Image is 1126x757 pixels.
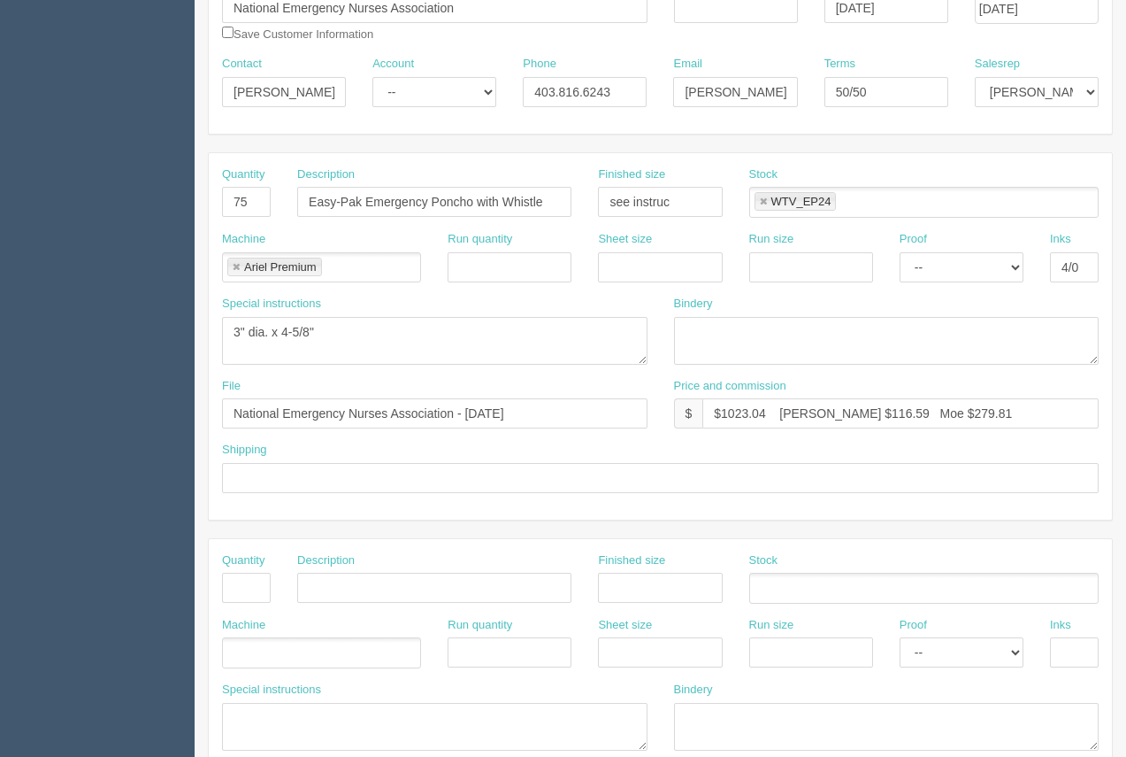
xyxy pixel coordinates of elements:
[598,552,665,569] label: Finished size
[900,617,927,634] label: Proof
[222,552,264,569] label: Quantity
[222,166,264,183] label: Quantity
[448,617,512,634] label: Run quantity
[674,378,786,395] label: Price and commission
[674,296,713,313] label: Bindery
[222,296,321,313] label: Special instructions
[975,56,1020,73] label: Salesrep
[297,166,355,183] label: Description
[598,166,665,183] label: Finished size
[222,682,321,699] label: Special instructions
[1050,231,1071,248] label: Inks
[749,166,778,183] label: Stock
[244,261,317,273] div: Ariel Premium
[372,56,414,73] label: Account
[674,398,703,429] div: $
[749,552,778,569] label: Stock
[523,56,556,73] label: Phone
[1050,617,1071,634] label: Inks
[673,56,702,73] label: Email
[598,231,652,248] label: Sheet size
[222,617,265,634] label: Machine
[749,617,794,634] label: Run size
[900,231,927,248] label: Proof
[598,617,652,634] label: Sheet size
[222,442,267,459] label: Shipping
[222,378,241,395] label: File
[771,196,831,207] div: WTV_EP24
[749,231,794,248] label: Run size
[222,56,262,73] label: Contact
[674,682,713,699] label: Bindery
[297,552,355,569] label: Description
[222,231,265,248] label: Machine
[448,231,512,248] label: Run quantity
[824,56,855,73] label: Terms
